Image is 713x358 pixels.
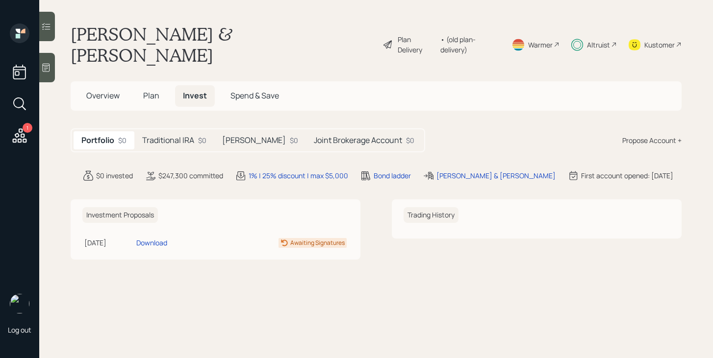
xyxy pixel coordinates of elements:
div: Awaiting Signatures [290,239,345,247]
div: Propose Account + [622,135,682,145]
div: First account opened: [DATE] [581,170,673,181]
div: 1 [23,123,32,133]
span: Spend & Save [230,90,279,101]
h6: Investment Proposals [82,207,158,223]
span: Invest [183,90,207,101]
h5: Traditional IRA [142,136,194,145]
h5: [PERSON_NAME] [222,136,286,145]
div: Kustomer [644,40,675,50]
span: Plan [143,90,159,101]
div: $0 [406,135,414,145]
div: Bond ladder [374,170,411,181]
div: [PERSON_NAME] & [PERSON_NAME] [436,170,556,181]
div: Altruist [587,40,610,50]
div: $0 [290,135,298,145]
span: Overview [86,90,120,101]
h5: Joint Brokerage Account [314,136,402,145]
img: michael-russo-headshot.png [10,294,29,313]
h5: Portfolio [81,136,114,145]
div: Log out [8,325,31,334]
div: $0 [198,135,206,145]
div: Download [136,238,167,248]
div: $0 invested [96,170,133,181]
h1: [PERSON_NAME] & [PERSON_NAME] [71,24,375,66]
div: Warmer [528,40,553,50]
div: [DATE] [84,238,132,248]
div: Plan Delivery [398,34,435,55]
div: $0 [118,135,127,145]
div: $247,300 committed [158,170,223,181]
h6: Trading History [404,207,458,223]
div: 1% | 25% discount | max $5,000 [249,170,348,181]
div: • (old plan-delivery) [440,34,500,55]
